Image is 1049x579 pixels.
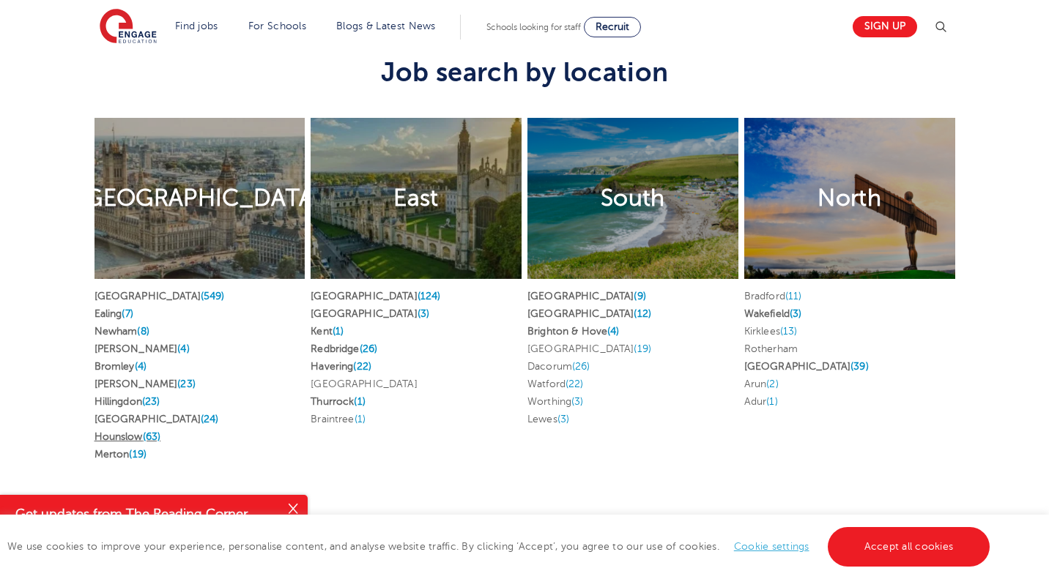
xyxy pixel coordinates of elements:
[828,527,990,567] a: Accept all cookies
[853,16,917,37] a: Sign up
[311,411,522,428] li: Braintree
[143,431,161,442] span: (63)
[248,20,306,31] a: For Schools
[311,308,429,319] a: [GEOGRAPHIC_DATA](3)
[527,340,738,358] li: [GEOGRAPHIC_DATA]
[527,308,651,319] a: [GEOGRAPHIC_DATA](12)
[766,378,778,389] span: (2)
[393,183,438,214] h2: East
[527,376,738,393] li: Watford
[94,343,190,354] a: [PERSON_NAME](4)
[607,326,619,337] span: (4)
[137,326,149,337] span: (8)
[744,288,955,305] li: Bradford
[311,396,366,407] a: Thurrock(1)
[201,291,225,302] span: (549)
[527,358,738,376] li: Dacorum
[311,291,440,302] a: [GEOGRAPHIC_DATA](124)
[336,20,436,31] a: Blogs & Latest News
[744,340,955,358] li: Rotherham
[596,21,629,32] span: Recruit
[780,326,798,337] span: (13)
[135,361,147,372] span: (4)
[744,361,869,372] a: [GEOGRAPHIC_DATA](39)
[527,393,738,411] li: Worthing
[634,343,651,354] span: (19)
[94,308,133,319] a: Ealing(7)
[418,291,441,302] span: (124)
[527,291,646,302] a: [GEOGRAPHIC_DATA](9)
[744,376,955,393] li: Arun
[418,308,429,319] span: (3)
[100,9,157,45] img: Engage Education
[566,378,584,389] span: (22)
[311,343,377,354] a: Redbridge(26)
[94,396,160,407] a: Hillingdon(23)
[527,326,620,337] a: Brighton & Hove(4)
[360,343,378,354] span: (26)
[634,291,645,302] span: (9)
[92,28,958,88] h3: Job search by location
[311,361,371,372] a: Havering(22)
[333,326,344,337] span: (1)
[790,308,801,319] span: (3)
[584,17,641,37] a: Recruit
[175,20,218,31] a: Find jobs
[94,431,161,442] a: Hounslow(63)
[15,505,277,523] h4: Get updates from The Reading Corner
[94,414,219,425] a: [GEOGRAPHIC_DATA](24)
[571,396,583,407] span: (3)
[354,396,365,407] span: (1)
[486,22,581,32] span: Schools looking for staff
[634,308,651,319] span: (12)
[601,183,665,214] h2: South
[78,183,320,214] h2: [GEOGRAPHIC_DATA]
[766,396,777,407] span: (1)
[734,541,809,552] a: Cookie settings
[744,308,802,319] a: Wakefield(3)
[744,393,955,411] li: Adur
[122,308,133,319] span: (7)
[818,183,881,214] h2: North
[850,361,869,372] span: (39)
[177,378,196,389] span: (23)
[311,376,522,393] li: [GEOGRAPHIC_DATA]
[527,411,738,428] li: Lewes
[94,378,196,389] a: [PERSON_NAME](23)
[744,323,955,340] li: Kirklees
[278,495,308,524] button: Close
[94,449,147,460] a: Merton(19)
[785,291,802,302] span: (11)
[355,414,366,425] span: (1)
[311,326,344,337] a: Kent(1)
[94,326,149,337] a: Newham(8)
[129,449,147,460] span: (19)
[353,361,371,372] span: (22)
[177,343,189,354] span: (4)
[201,414,219,425] span: (24)
[7,541,993,552] span: We use cookies to improve your experience, personalise content, and analyse website traffic. By c...
[572,361,590,372] span: (26)
[94,291,225,302] a: [GEOGRAPHIC_DATA](549)
[557,414,569,425] span: (3)
[94,361,147,372] a: Bromley(4)
[142,396,160,407] span: (23)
